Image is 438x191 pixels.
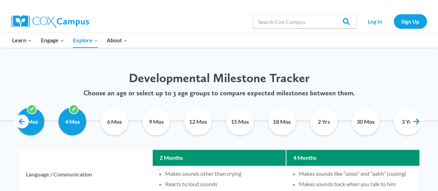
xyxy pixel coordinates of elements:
[286,150,419,166] th: 4 Months
[153,150,286,166] th: 2 Months
[253,15,357,28] input: Search Cox Campus
[8,33,37,47] button: Child menu of Learn
[11,15,89,28] img: Cox Campus
[129,70,310,85] span: Developmental Milestone Tracker
[165,170,279,177] li: Makes sounds other than crying
[69,33,102,47] button: Child menu of Explore
[165,180,279,188] li: Reacts to loud sounds
[14,89,424,97] p: Choose an age or select up to 3 age groups to compare expected milestones between them.
[36,33,69,47] button: Child menu of Engage
[394,14,427,28] a: Sign Up
[102,33,132,47] button: Child menu of About
[299,170,412,177] li: Makes sounds like “oooo” and “aahh” (cooing)
[360,14,427,28] nav: Secondary Navigation
[299,180,412,188] li: Makes sounds back when you talk to him
[360,14,390,28] a: Log In
[8,33,132,47] nav: Primary Navigation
